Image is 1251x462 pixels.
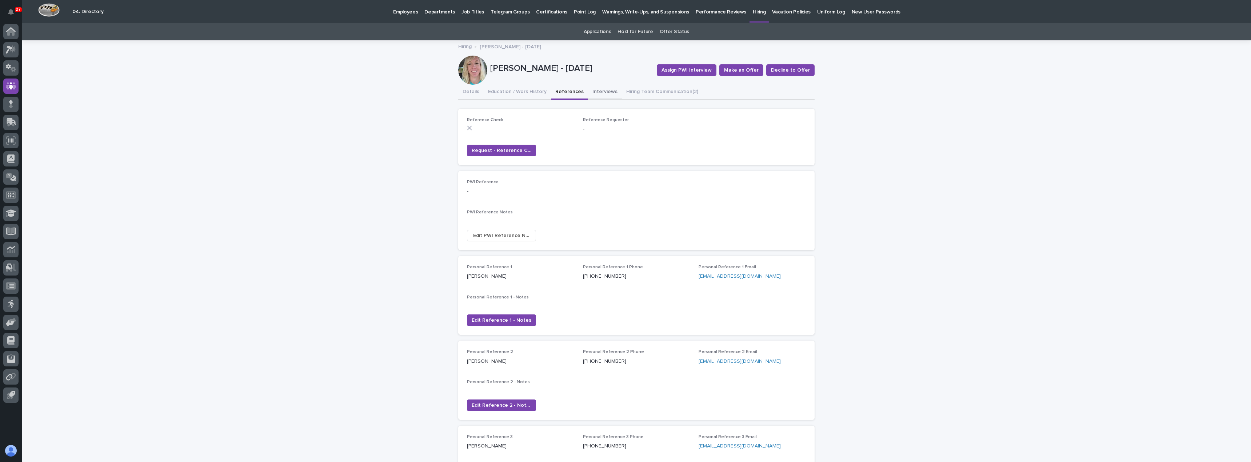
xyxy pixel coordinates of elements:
[467,265,512,269] span: Personal Reference 1
[617,23,653,40] a: Hold for Future
[16,7,21,12] p: 27
[472,147,531,154] span: Request - Reference Check
[467,230,536,241] button: Edit PWI Reference Notes
[699,350,757,354] span: Personal Reference 2 Email
[467,210,513,214] span: PWI Reference Notes
[583,265,643,269] span: Personal Reference 1 Phone
[583,350,644,354] span: Personal Reference 2 Phone
[699,359,781,364] a: [EMAIL_ADDRESS][DOMAIN_NAME]
[3,4,19,20] button: Notifications
[719,64,763,76] button: Make an Offer
[699,435,757,439] span: Personal Reference 3 Email
[467,314,536,326] button: Edit Reference 1 - Notes
[724,67,759,74] span: Make an Offer
[583,435,644,439] span: Personal Reference 3 Phone
[699,443,781,449] a: [EMAIL_ADDRESS][DOMAIN_NAME]
[458,85,484,100] button: Details
[583,443,626,449] a: [PHONE_NUMBER]
[766,64,815,76] button: Decline to Offer
[3,443,19,458] button: users-avatar
[583,359,626,364] a: [PHONE_NUMBER]
[583,125,690,133] p: -
[467,188,574,195] p: -
[458,42,472,50] a: Hiring
[467,350,513,354] span: Personal Reference 2
[588,85,622,100] button: Interviews
[467,442,574,450] p: [PERSON_NAME]
[480,42,541,50] p: [PERSON_NAME] - [DATE]
[467,118,503,122] span: Reference Check
[771,67,810,74] span: Decline to Offer
[660,23,689,40] a: Offer Status
[467,358,574,365] p: [PERSON_NAME]
[622,85,703,100] button: Hiring Team Communication (2)
[467,399,536,411] button: Edit Reference 2 - Notes
[484,85,551,100] button: Education / Work History
[473,232,530,239] span: Edit PWI Reference Notes
[699,274,781,279] a: [EMAIL_ADDRESS][DOMAIN_NAME]
[662,67,712,74] span: Assign PWI Interview
[472,317,531,324] span: Edit Reference 1 - Notes
[72,9,104,15] h2: 04. Directory
[583,118,629,122] span: Reference Requester
[583,274,626,279] a: [PHONE_NUMBER]
[9,9,19,20] div: Notifications27
[584,23,611,40] a: Applications
[699,265,756,269] span: Personal Reference 1 Email
[490,63,651,74] p: [PERSON_NAME] - [DATE]
[467,295,529,300] span: Personal Reference 1 - Notes
[657,64,716,76] button: Assign PWI Interview
[467,380,530,384] span: Personal Reference 2 - Notes
[467,145,536,156] button: Request - Reference Check
[467,435,513,439] span: Personal Reference 3
[551,85,588,100] button: References
[38,3,60,17] img: Workspace Logo
[472,402,531,409] span: Edit Reference 2 - Notes
[467,180,499,184] span: PWI Reference
[467,273,574,280] p: [PERSON_NAME]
